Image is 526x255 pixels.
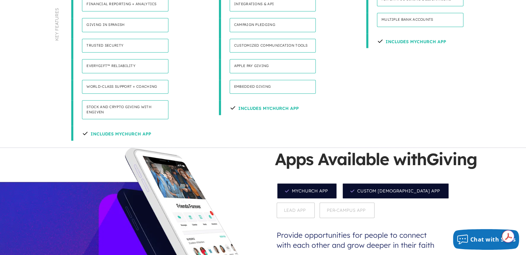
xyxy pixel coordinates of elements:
[82,39,168,53] h4: Trusted security
[82,18,168,32] h4: Giving in Spanish
[277,183,337,199] span: MyChurch App
[320,202,375,218] span: Per-Campus App
[453,229,519,250] button: Chat with Sales
[342,183,449,199] span: Custom [DEMOGRAPHIC_DATA] App
[377,34,446,48] h4: Includes Mychurch App
[82,80,168,94] h4: World-class support + coaching
[230,100,299,115] h4: Includes Mychurch App
[470,236,516,243] span: Chat with Sales
[426,149,477,169] span: Giving
[277,202,315,218] span: Lead App
[230,59,316,73] h4: Apple Pay Giving
[82,59,168,73] h4: Everygift™ Reliability
[230,39,316,53] h4: Customized communication tools
[82,100,168,119] h4: Stock and Crypto Giving with Engiven
[230,18,316,32] h4: Campaign pledging
[377,13,463,27] h4: Multiple bank accounts
[275,148,482,181] h5: Apps Available with
[230,80,316,94] h4: Embedded Giving
[82,126,151,140] h4: Includes MyChurch App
